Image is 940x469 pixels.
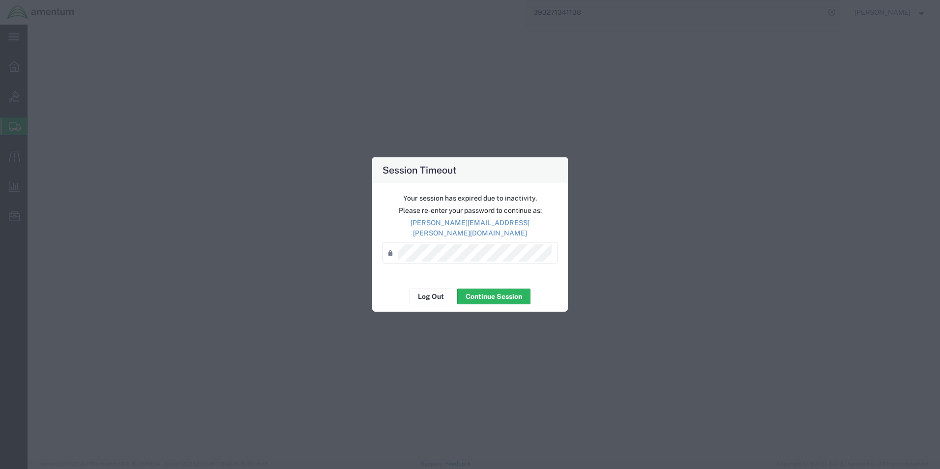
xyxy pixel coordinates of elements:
[382,163,457,177] h4: Session Timeout
[457,289,530,304] button: Continue Session
[382,193,558,204] p: Your session has expired due to inactivity.
[410,289,452,304] button: Log Out
[382,205,558,216] p: Please re-enter your password to continue as:
[382,218,558,238] p: [PERSON_NAME][EMAIL_ADDRESS][PERSON_NAME][DOMAIN_NAME]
